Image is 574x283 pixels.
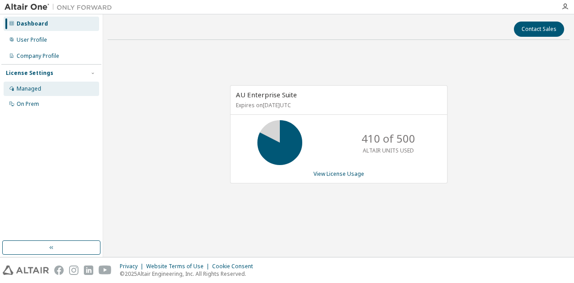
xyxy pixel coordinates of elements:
div: Dashboard [17,20,48,27]
p: 410 of 500 [361,131,415,146]
div: Cookie Consent [212,263,258,270]
div: Company Profile [17,52,59,60]
span: AU Enterprise Suite [236,90,297,99]
p: ALTAIR UNITS USED [363,147,414,154]
img: linkedin.svg [84,266,93,275]
div: User Profile [17,36,47,44]
div: Website Terms of Use [146,263,212,270]
div: License Settings [6,70,53,77]
img: altair_logo.svg [3,266,49,275]
p: © 2025 Altair Engineering, Inc. All Rights Reserved. [120,270,258,278]
img: youtube.svg [99,266,112,275]
div: Privacy [120,263,146,270]
button: Contact Sales [514,22,564,37]
a: View License Usage [313,170,364,178]
img: instagram.svg [69,266,78,275]
p: Expires on [DATE] UTC [236,101,439,109]
img: Altair One [4,3,117,12]
div: On Prem [17,100,39,108]
div: Managed [17,85,41,92]
img: facebook.svg [54,266,64,275]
